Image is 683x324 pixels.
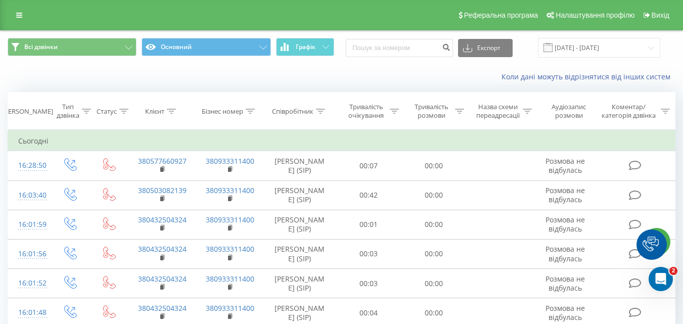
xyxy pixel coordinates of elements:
span: Розмова не відбулась [545,274,585,293]
td: 00:03 [336,239,401,268]
td: Сьогодні [8,131,675,151]
input: Пошук за номером [346,39,453,57]
a: 380432504324 [138,274,187,284]
td: [PERSON_NAME] (SIP) [263,239,336,268]
td: 00:00 [401,239,467,268]
span: Розмова не відбулась [545,244,585,263]
span: Розмова не відбулась [545,303,585,322]
div: Тривалість очікування [345,103,387,120]
div: 16:28:50 [18,156,39,175]
div: Статус [97,107,117,116]
a: 380432504324 [138,244,187,254]
td: [PERSON_NAME] (SIP) [263,151,336,180]
td: 00:00 [401,210,467,239]
div: [PERSON_NAME] [2,107,53,116]
span: Налаштування профілю [556,11,634,19]
span: Всі дзвінки [24,43,58,51]
button: Всі дзвінки [8,38,136,56]
button: Основний [142,38,270,56]
button: Графік [276,38,334,56]
span: Розмова не відбулась [545,186,585,204]
a: 380933311400 [206,186,254,195]
span: Графік [296,43,315,51]
a: Коли дані можуть відрізнятися вiд інших систем [502,72,675,81]
div: 16:01:48 [18,303,39,322]
span: Реферальна програма [464,11,538,19]
a: 380432504324 [138,215,187,224]
span: Розмова не відбулась [545,156,585,175]
td: 00:01 [336,210,401,239]
span: Розмова не відбулась [545,215,585,234]
a: 380503082139 [138,186,187,195]
td: 00:00 [401,180,467,210]
button: Експорт [458,39,513,57]
td: 00:00 [401,151,467,180]
div: Коментар/категорія дзвінка [599,103,658,120]
td: 00:42 [336,180,401,210]
div: Співробітник [272,107,313,116]
td: [PERSON_NAME] (SIP) [263,180,336,210]
div: 16:01:52 [18,273,39,293]
iframe: Intercom live chat [649,267,673,291]
div: Бізнес номер [202,107,243,116]
a: 380577660927 [138,156,187,166]
div: Аудіозапис розмови [543,103,595,120]
a: 380933311400 [206,303,254,313]
a: 380933311400 [206,274,254,284]
td: [PERSON_NAME] (SIP) [263,269,336,298]
a: 380933311400 [206,156,254,166]
a: 380933311400 [206,215,254,224]
td: 00:00 [401,269,467,298]
div: Тривалість розмови [411,103,452,120]
a: 380933311400 [206,244,254,254]
span: Вихід [652,11,669,19]
td: 00:07 [336,151,401,180]
td: 00:03 [336,269,401,298]
div: Тип дзвінка [57,103,79,120]
span: 2 [669,267,677,275]
div: 16:01:59 [18,215,39,235]
div: Клієнт [145,107,164,116]
a: 380432504324 [138,303,187,313]
div: Назва схеми переадресації [476,103,520,120]
td: [PERSON_NAME] (SIP) [263,210,336,239]
div: 16:01:56 [18,244,39,264]
div: 16:03:40 [18,186,39,205]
